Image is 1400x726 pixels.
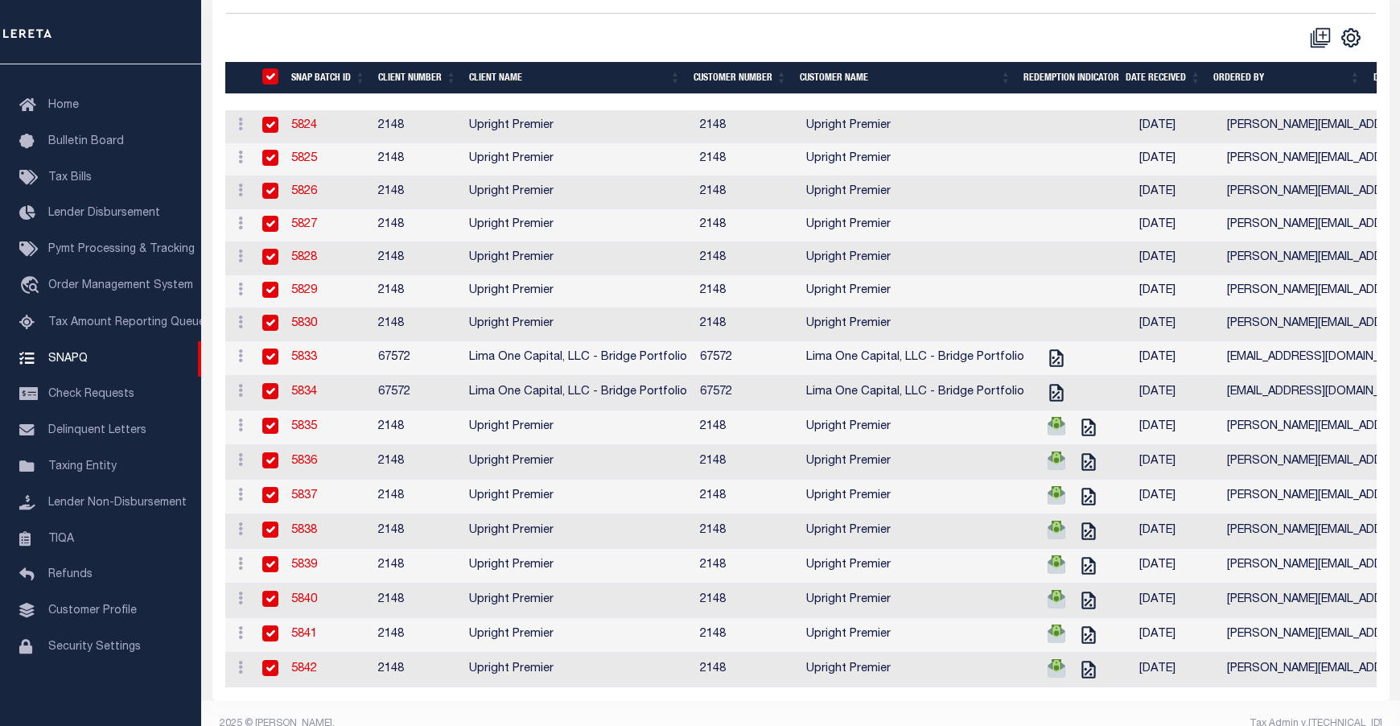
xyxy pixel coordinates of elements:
[1044,663,1069,674] a: TPS Requested
[1076,559,1101,571] a: Tax Cert Requested
[694,176,800,209] td: 2148
[1076,594,1101,605] a: Tax Cert Requested
[291,120,317,131] a: 5824
[463,584,694,618] td: Upright Premier
[48,136,124,147] span: Bulletin Board
[1133,376,1221,410] td: [DATE]
[694,618,800,653] td: 2148
[463,308,694,341] td: Upright Premier
[800,410,1031,445] td: Upright Premier
[1119,62,1207,95] th: Date Received: activate to sort column ascending
[1133,341,1221,376] td: [DATE]
[48,353,88,364] span: SNAPQ
[372,62,463,95] th: Client Number: activate to sort column ascending
[291,186,317,197] a: 5826
[1133,445,1221,480] td: [DATE]
[800,143,1031,176] td: Upright Premier
[1044,456,1069,467] a: TPS Requested
[800,308,1031,341] td: Upright Premier
[291,629,317,640] a: 5841
[48,641,141,653] span: Security Settings
[372,143,463,176] td: 2148
[48,425,146,436] span: Delinquent Letters
[463,549,694,584] td: Upright Premier
[463,480,694,514] td: Upright Premier
[1133,480,1221,514] td: [DATE]
[48,244,195,255] span: Pymt Processing & Tracking
[694,308,800,341] td: 2148
[800,514,1031,549] td: Upright Premier
[1133,110,1221,143] td: [DATE]
[291,456,317,467] a: 5836
[463,653,694,687] td: Upright Premier
[687,62,793,95] th: Customer Number: activate to sort column ascending
[1076,490,1101,501] a: Tax Cert Requested
[800,275,1031,308] td: Upright Premier
[694,653,800,687] td: 2148
[372,209,463,242] td: 2148
[48,569,93,580] span: Refunds
[463,341,694,376] td: Lima One Capital, LLC - Bridge Portfolio
[1133,176,1221,209] td: [DATE]
[291,352,317,363] a: 5833
[694,445,800,480] td: 2148
[1076,663,1101,674] a: Tax Cert Requested
[252,62,285,95] th: SNAPBatchId
[372,584,463,618] td: 2148
[1133,549,1221,584] td: [DATE]
[291,525,317,536] a: 5838
[291,594,317,605] a: 5840
[1076,525,1101,536] a: Tax Cert Requested
[694,143,800,176] td: 2148
[372,445,463,480] td: 2148
[800,618,1031,653] td: Upright Premier
[694,341,800,376] td: 67572
[1044,559,1069,571] a: TPS Requested
[291,153,317,164] a: 5825
[48,280,193,291] span: Order Management System
[463,618,694,653] td: Upright Premier
[1133,275,1221,308] td: [DATE]
[694,275,800,308] td: 2148
[800,549,1031,584] td: Upright Premier
[694,410,800,445] td: 2148
[800,584,1031,618] td: Upright Premier
[800,209,1031,242] td: Upright Premier
[1076,421,1101,432] a: Tax Cert Requested
[1044,386,1069,398] a: Tax Cert Requested
[694,242,800,275] td: 2148
[372,176,463,209] td: 2148
[291,318,317,329] a: 5830
[291,252,317,263] a: 5828
[800,653,1031,687] td: Upright Premier
[463,143,694,176] td: Upright Premier
[800,480,1031,514] td: Upright Premier
[372,480,463,514] td: 2148
[463,275,694,308] td: Upright Premier
[1076,629,1101,640] a: Tax Cert Requested
[372,653,463,687] td: 2148
[1133,618,1221,653] td: [DATE]
[291,663,317,674] a: 5842
[291,559,317,571] a: 5839
[694,209,800,242] td: 2148
[1044,629,1069,640] a: TPS Requested
[372,308,463,341] td: 2148
[48,389,134,400] span: Check Requests
[48,317,205,328] span: Tax Amount Reporting Queue
[694,480,800,514] td: 2148
[372,376,463,410] td: 67572
[1133,242,1221,275] td: [DATE]
[291,219,317,230] a: 5827
[463,445,694,480] td: Upright Premier
[1133,653,1221,687] td: [DATE]
[285,62,372,95] th: SNAP BATCH ID: activate to sort column ascending
[372,514,463,549] td: 2148
[463,514,694,549] td: Upright Premier
[800,376,1031,410] td: Lima One Capital, LLC - Bridge Portfolio
[800,341,1031,376] td: Lima One Capital, LLC - Bridge Portfolio
[291,386,317,398] a: 5834
[1133,584,1221,618] td: [DATE]
[463,242,694,275] td: Upright Premier
[48,461,117,472] span: Taxing Entity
